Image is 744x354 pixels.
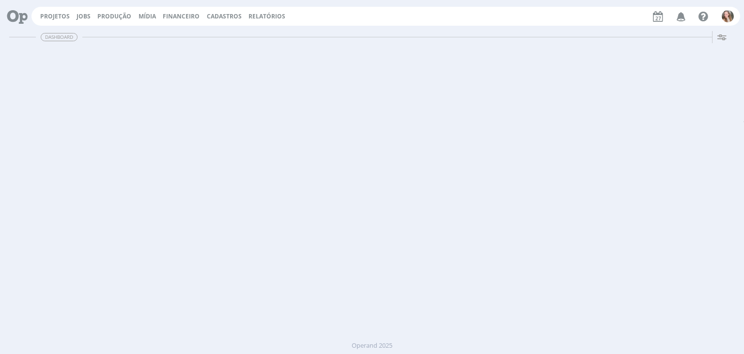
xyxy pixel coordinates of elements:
[77,12,91,20] a: Jobs
[248,12,285,20] a: Relatórios
[37,13,73,20] button: Projetos
[139,12,156,20] a: Mídia
[160,13,202,20] button: Financeiro
[40,12,70,20] a: Projetos
[97,12,131,20] a: Produção
[207,12,242,20] span: Cadastros
[136,13,159,20] button: Mídia
[163,12,200,20] a: Financeiro
[204,13,245,20] button: Cadastros
[74,13,93,20] button: Jobs
[722,10,734,22] img: G
[41,33,77,41] span: Dashboard
[246,13,288,20] button: Relatórios
[721,8,734,25] button: G
[94,13,134,20] button: Produção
